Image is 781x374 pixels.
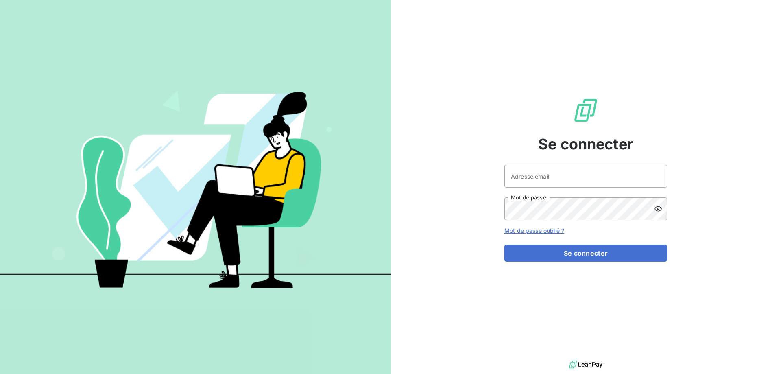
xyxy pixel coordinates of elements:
[569,359,602,371] img: logo
[504,245,667,262] button: Se connecter
[504,227,564,234] a: Mot de passe oublié ?
[573,97,599,123] img: Logo LeanPay
[504,165,667,188] input: placeholder
[538,133,633,155] span: Se connecter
